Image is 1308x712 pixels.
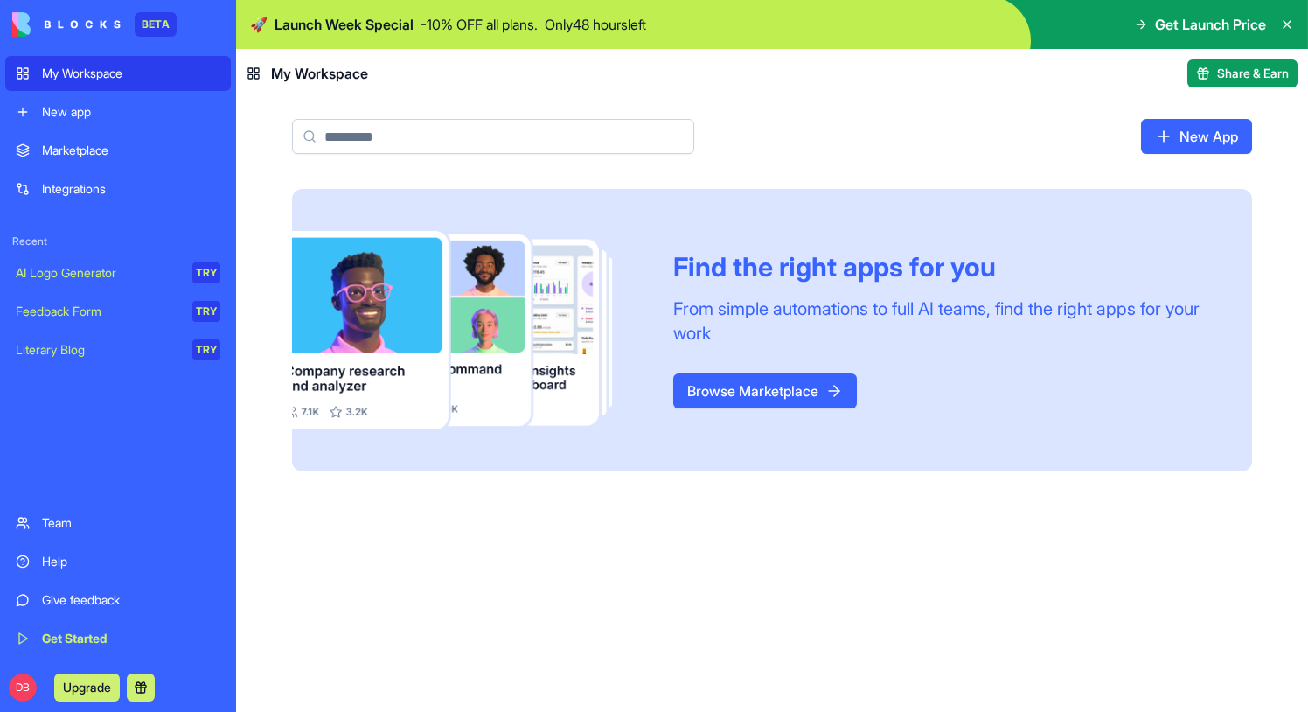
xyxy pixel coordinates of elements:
a: Team [5,506,231,541]
a: My Workspace [5,56,231,91]
p: Only 48 hours left [545,14,646,35]
span: 🚀 [250,14,268,35]
a: Get Started [5,621,231,656]
span: Get Launch Price [1155,14,1266,35]
div: Marketplace [42,142,220,159]
button: Share & Earn [1187,59,1298,87]
a: Help [5,544,231,579]
div: My Workspace [42,65,220,82]
span: Recent [5,234,231,248]
div: Find the right apps for you [673,251,1210,283]
div: From simple automations to full AI teams, find the right apps for your work [673,297,1210,346]
a: Marketplace [5,133,231,168]
div: Give feedback [42,591,220,609]
a: Upgrade [54,678,120,695]
a: New app [5,94,231,129]
a: Give feedback [5,583,231,618]
div: AI Logo Generator [16,264,180,282]
a: Browse Marketplace [673,373,857,408]
div: Help [42,553,220,570]
a: Literary BlogTRY [5,332,231,367]
span: DB [9,674,37,702]
div: Get Started [42,630,220,647]
div: BETA [135,12,177,37]
img: Frame_181_egmpey.png [292,231,645,429]
div: New app [42,103,220,121]
div: Literary Blog [16,341,180,359]
span: Launch Week Special [275,14,414,35]
a: Integrations [5,171,231,206]
div: Integrations [42,180,220,198]
a: AI Logo GeneratorTRY [5,255,231,290]
div: Team [42,514,220,532]
a: Feedback FormTRY [5,294,231,329]
p: - 10 % OFF all plans. [421,14,538,35]
div: TRY [192,301,220,322]
button: Upgrade [54,674,120,702]
a: BETA [12,12,177,37]
a: New App [1141,119,1252,154]
span: Share & Earn [1217,65,1289,82]
div: TRY [192,262,220,283]
img: logo [12,12,121,37]
span: My Workspace [271,63,368,84]
div: TRY [192,339,220,360]
div: Feedback Form [16,303,180,320]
